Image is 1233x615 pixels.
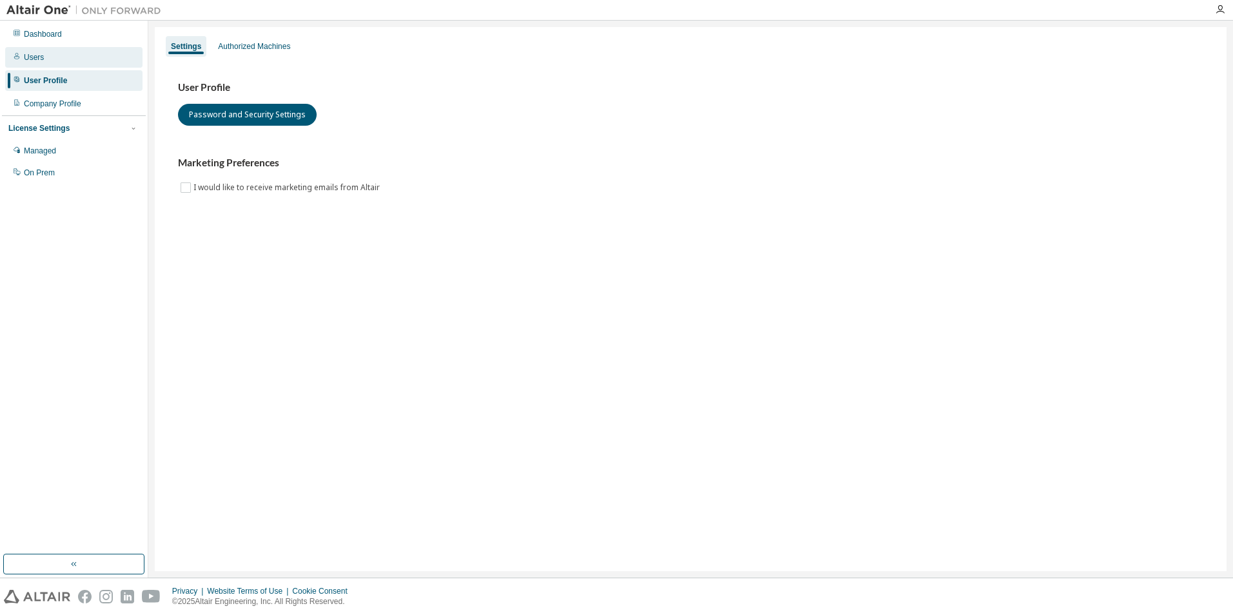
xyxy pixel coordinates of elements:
img: altair_logo.svg [4,590,70,603]
button: Password and Security Settings [178,104,317,126]
img: linkedin.svg [121,590,134,603]
div: Authorized Machines [218,41,290,52]
div: On Prem [24,168,55,178]
img: youtube.svg [142,590,161,603]
div: User Profile [24,75,67,86]
img: facebook.svg [78,590,92,603]
img: instagram.svg [99,590,113,603]
div: Settings [171,41,201,52]
div: Dashboard [24,29,62,39]
h3: User Profile [178,81,1203,94]
div: License Settings [8,123,70,133]
h3: Marketing Preferences [178,157,1203,170]
label: I would like to receive marketing emails from Altair [193,180,382,195]
div: Cookie Consent [292,586,355,596]
div: Company Profile [24,99,81,109]
div: Managed [24,146,56,156]
div: Users [24,52,44,63]
div: Privacy [172,586,207,596]
div: Website Terms of Use [207,586,292,596]
p: © 2025 Altair Engineering, Inc. All Rights Reserved. [172,596,355,607]
img: Altair One [6,4,168,17]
